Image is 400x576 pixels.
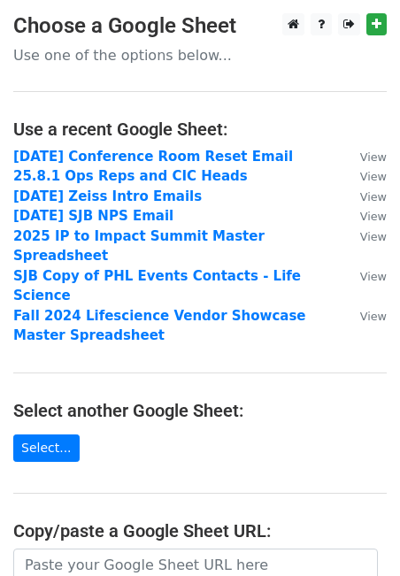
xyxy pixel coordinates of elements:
a: View [342,208,387,224]
h4: Use a recent Google Sheet: [13,119,387,140]
small: View [360,170,387,183]
a: View [342,228,387,244]
small: View [360,190,387,204]
p: Use one of the options below... [13,46,387,65]
a: [DATE] Zeiss Intro Emails [13,188,202,204]
a: View [342,168,387,184]
h4: Copy/paste a Google Sheet URL: [13,520,387,541]
a: 25.8.1 Ops Reps and CIC Heads [13,168,248,184]
a: View [342,268,387,284]
small: View [360,310,387,323]
h3: Choose a Google Sheet [13,13,387,39]
a: SJB Copy of PHL Events Contacts - Life Science [13,268,301,304]
a: View [342,308,387,324]
a: [DATE] SJB NPS Email [13,208,173,224]
a: View [342,149,387,165]
h4: Select another Google Sheet: [13,400,387,421]
small: View [360,150,387,164]
a: 2025 IP to Impact Summit Master Spreadsheet [13,228,265,265]
a: Select... [13,434,80,462]
small: View [360,230,387,243]
a: Fall 2024 Lifescience Vendor Showcase Master Spreadsheet [13,308,306,344]
small: View [360,270,387,283]
small: View [360,210,387,223]
a: View [342,188,387,204]
a: [DATE] Conference Room Reset Email [13,149,293,165]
